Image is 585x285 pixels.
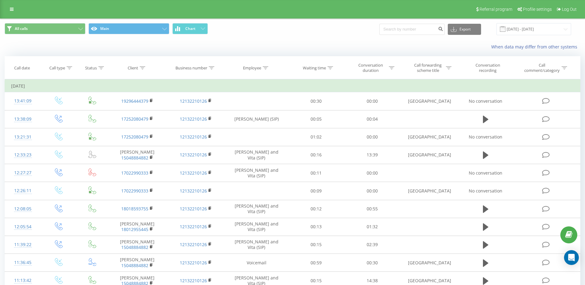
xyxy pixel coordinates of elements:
[225,218,288,236] td: [PERSON_NAME] and Vita (SIP)
[180,242,207,247] a: 12132210126
[564,250,579,265] div: Open Intercom Messenger
[344,164,400,182] td: 00:00
[5,80,580,92] td: [DATE]
[49,65,65,71] div: Call type
[400,128,459,146] td: [GEOGRAPHIC_DATA]
[180,116,207,122] a: 12132210126
[480,7,512,12] span: Referral program
[344,200,400,218] td: 00:55
[128,65,138,71] div: Client
[108,218,167,236] td: [PERSON_NAME]
[121,226,148,232] a: 18012955445
[121,262,148,268] a: 15048884882
[524,63,560,73] div: Call comment/category
[225,146,288,164] td: [PERSON_NAME] and Vita (SIP)
[175,65,207,71] div: Business number
[344,236,400,254] td: 02:39
[108,254,167,272] td: [PERSON_NAME]
[288,236,344,254] td: 00:15
[491,44,580,50] a: When data may differ from other systems
[288,164,344,182] td: 00:11
[288,182,344,200] td: 00:09
[180,188,207,194] a: 12132210126
[180,152,207,158] a: 12132210126
[121,244,148,250] a: 15048884882
[121,188,148,194] a: 17022990333
[400,182,459,200] td: [GEOGRAPHIC_DATA]
[344,218,400,236] td: 01:32
[11,221,35,233] div: 12:05:54
[469,134,502,140] span: No conversation
[121,170,148,176] a: 17022990333
[89,23,169,34] button: Main
[121,155,148,161] a: 15048884882
[5,23,85,34] button: All calls
[379,24,445,35] input: Search by number
[180,206,207,212] a: 12132210126
[15,26,28,31] span: All calls
[288,110,344,128] td: 00:05
[225,110,288,128] td: [PERSON_NAME] (SIP)
[14,65,30,71] div: Call date
[225,254,288,272] td: Voicemail
[400,92,459,110] td: [GEOGRAPHIC_DATA]
[180,260,207,266] a: 12132210126
[303,65,326,71] div: Waiting time
[344,110,400,128] td: 00:04
[344,146,400,164] td: 13:39
[400,254,459,272] td: [GEOGRAPHIC_DATA]
[180,134,207,140] a: 12132210126
[180,278,207,283] a: 12132210126
[225,236,288,254] td: [PERSON_NAME] and Vita (SIP)
[11,95,35,107] div: 13:41:09
[121,134,148,140] a: 17252080479
[108,146,167,164] td: [PERSON_NAME]
[11,131,35,143] div: 13:21:31
[180,98,207,104] a: 12132210126
[354,63,387,73] div: Conversation duration
[288,128,344,146] td: 01:02
[562,7,577,12] span: Log Out
[172,23,208,34] button: Chart
[11,167,35,179] div: 12:27:27
[288,200,344,218] td: 00:12
[243,65,261,71] div: Employee
[523,7,552,12] span: Profile settings
[11,203,35,215] div: 12:08:05
[108,236,167,254] td: [PERSON_NAME]
[411,63,444,73] div: Call forwarding scheme title
[469,170,502,176] span: No conversation
[288,92,344,110] td: 00:30
[11,257,35,269] div: 11:36:45
[469,188,502,194] span: No conversation
[344,92,400,110] td: 00:00
[121,206,148,212] a: 18018593755
[11,113,35,125] div: 13:38:09
[469,98,502,104] span: No conversation
[185,27,196,31] span: Chart
[11,149,35,161] div: 12:33:23
[121,98,148,104] a: 19296444379
[468,63,508,73] div: Conversation recording
[85,65,97,71] div: Status
[288,218,344,236] td: 00:13
[180,170,207,176] a: 12132210126
[11,239,35,251] div: 11:39:22
[288,254,344,272] td: 00:59
[225,200,288,218] td: [PERSON_NAME] and Vita (SIP)
[448,24,481,35] button: Export
[344,128,400,146] td: 00:00
[121,116,148,122] a: 17252080479
[180,224,207,229] a: 12132210126
[344,182,400,200] td: 00:00
[225,164,288,182] td: [PERSON_NAME] and Vita (SIP)
[288,146,344,164] td: 00:16
[344,254,400,272] td: 00:30
[11,185,35,197] div: 12:26:11
[400,146,459,164] td: [GEOGRAPHIC_DATA]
